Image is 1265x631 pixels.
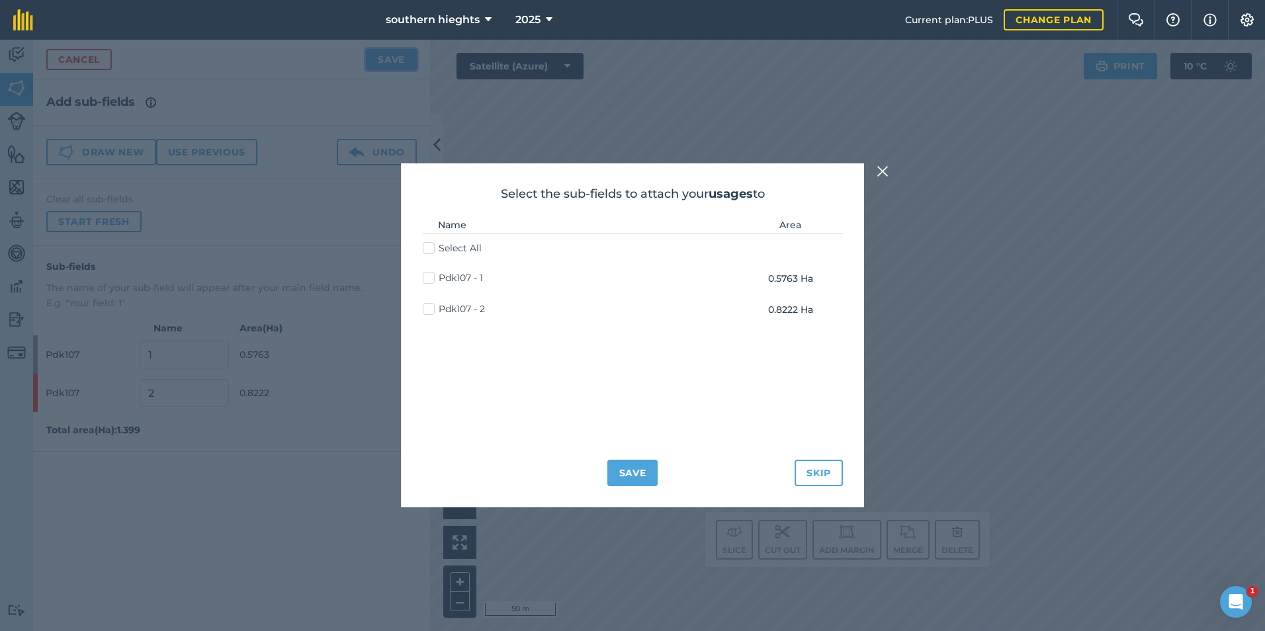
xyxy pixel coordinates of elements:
img: A cog icon [1239,13,1255,26]
button: Skip [795,460,843,486]
button: Save [607,460,658,486]
iframe: Intercom live chat [1220,586,1252,618]
span: 2025 [515,12,541,28]
img: svg+xml;base64,PHN2ZyB4bWxucz0iaHR0cDovL3d3dy53My5vcmcvMjAwMC9zdmciIHdpZHRoPSIxNyIgaGVpZ2h0PSIxNy... [1203,12,1217,28]
th: Area [738,217,843,233]
span: Current plan : PLUS [905,13,993,27]
a: Change plan [1004,9,1104,30]
span: 1 [1247,586,1258,597]
td: 0.5763 Ha [738,263,843,294]
h2: Select the sub-fields to attach your to [422,185,843,204]
label: Select All [423,241,482,255]
td: 0.8222 Ha [738,294,843,325]
label: Pdk107 - 2 [423,302,485,316]
img: svg+xml;base64,PHN2ZyB4bWxucz0iaHR0cDovL3d3dy53My5vcmcvMjAwMC9zdmciIHdpZHRoPSIyMiIgaGVpZ2h0PSIzMC... [877,163,889,179]
img: A question mark icon [1165,13,1181,26]
span: southern hieghts [386,12,480,28]
img: fieldmargin Logo [13,9,33,30]
th: Name [422,217,738,233]
label: Pdk107 - 1 [423,271,483,285]
img: Two speech bubbles overlapping with the left bubble in the forefront [1128,13,1144,26]
strong: usages [709,187,753,201]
